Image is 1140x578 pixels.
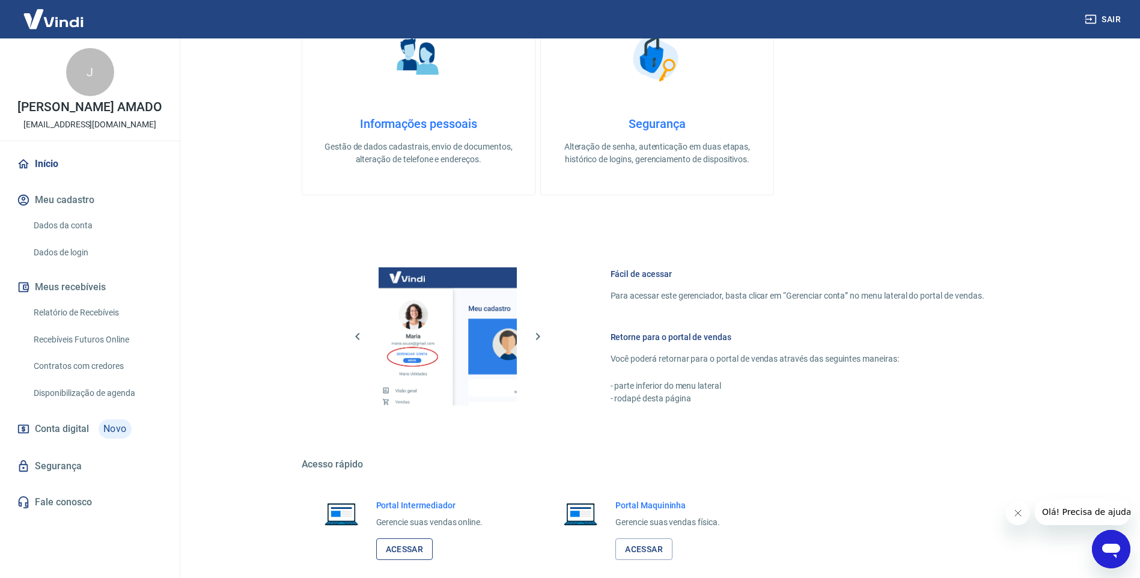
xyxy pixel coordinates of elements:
[29,240,165,265] a: Dados de login
[14,151,165,177] a: Início
[611,331,984,343] h6: Retorne para o portal de vendas
[66,48,114,96] div: J
[14,489,165,516] a: Fale conosco
[560,141,754,166] p: Alteração de senha, autenticação em duas etapas, histórico de logins, gerenciamento de dispositivos.
[322,141,516,166] p: Gestão de dados cadastrais, envio de documentos, alteração de telefone e endereços.
[29,354,165,379] a: Contratos com credores
[35,421,89,437] span: Conta digital
[376,516,483,529] p: Gerencie suas vendas online.
[14,187,165,213] button: Meu cadastro
[1006,501,1030,525] iframe: Fechar mensagem
[99,419,132,439] span: Novo
[611,380,984,392] p: - parte inferior do menu lateral
[611,392,984,405] p: - rodapé desta página
[302,458,1013,470] h5: Acesso rápido
[1035,499,1130,525] iframe: Mensagem da empresa
[611,353,984,365] p: Você poderá retornar para o portal de vendas através das seguintes maneiras:
[316,499,367,528] img: Imagem de um notebook aberto
[14,1,93,37] img: Vindi
[1082,8,1126,31] button: Sair
[14,274,165,300] button: Meus recebíveis
[29,327,165,352] a: Recebíveis Futuros Online
[611,268,984,280] h6: Fácil de acessar
[376,538,433,561] a: Acessar
[555,499,606,528] img: Imagem de um notebook aberto
[611,290,984,302] p: Para acessar este gerenciador, basta clicar em “Gerenciar conta” no menu lateral do portal de ven...
[14,453,165,479] a: Segurança
[379,267,517,406] img: Imagem da dashboard mostrando o botão de gerenciar conta na sidebar no lado esquerdo
[7,8,101,18] span: Olá! Precisa de ajuda?
[23,118,156,131] p: [EMAIL_ADDRESS][DOMAIN_NAME]
[376,499,483,511] h6: Portal Intermediador
[615,516,720,529] p: Gerencie suas vendas física.
[615,538,672,561] a: Acessar
[322,117,516,131] h4: Informações pessoais
[560,117,754,131] h4: Segurança
[627,28,687,88] img: Segurança
[29,300,165,325] a: Relatório de Recebíveis
[14,415,165,443] a: Conta digitalNovo
[29,213,165,238] a: Dados da conta
[615,499,720,511] h6: Portal Maquininha
[388,28,448,88] img: Informações pessoais
[1092,530,1130,568] iframe: Botão para abrir a janela de mensagens
[29,381,165,406] a: Disponibilização de agenda
[17,101,162,114] p: [PERSON_NAME] AMADO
